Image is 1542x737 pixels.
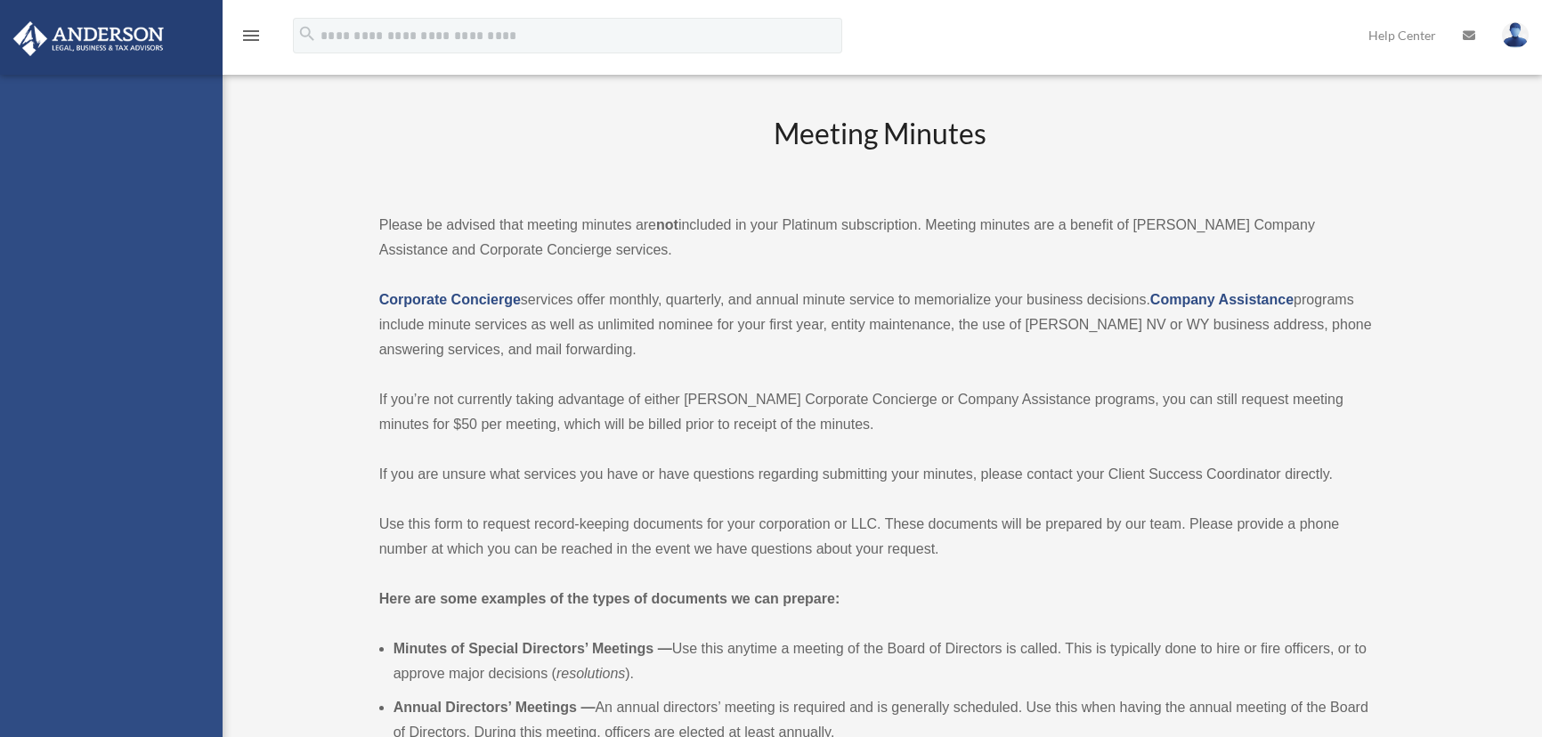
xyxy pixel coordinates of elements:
img: User Pic [1502,22,1529,48]
b: Annual Directors’ Meetings — [394,700,596,715]
a: menu [240,31,262,46]
p: Please be advised that meeting minutes are included in your Platinum subscription. Meeting minute... [379,213,1382,263]
li: Use this anytime a meeting of the Board of Directors is called. This is typically done to hire or... [394,636,1382,686]
i: menu [240,25,262,46]
strong: Here are some examples of the types of documents we can prepare: [379,591,840,606]
p: If you are unsure what services you have or have questions regarding submitting your minutes, ple... [379,462,1382,487]
strong: not [656,217,678,232]
img: Anderson Advisors Platinum Portal [8,21,169,56]
a: Corporate Concierge [379,292,521,307]
i: search [297,24,317,44]
p: Use this form to request record-keeping documents for your corporation or LLC. These documents wi... [379,512,1382,562]
p: services offer monthly, quarterly, and annual minute service to memorialize your business decisio... [379,288,1382,362]
p: If you’re not currently taking advantage of either [PERSON_NAME] Corporate Concierge or Company A... [379,387,1382,437]
h2: Meeting Minutes [379,114,1382,188]
em: resolutions [556,666,625,681]
a: Company Assistance [1150,292,1294,307]
b: Minutes of Special Directors’ Meetings — [394,641,672,656]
